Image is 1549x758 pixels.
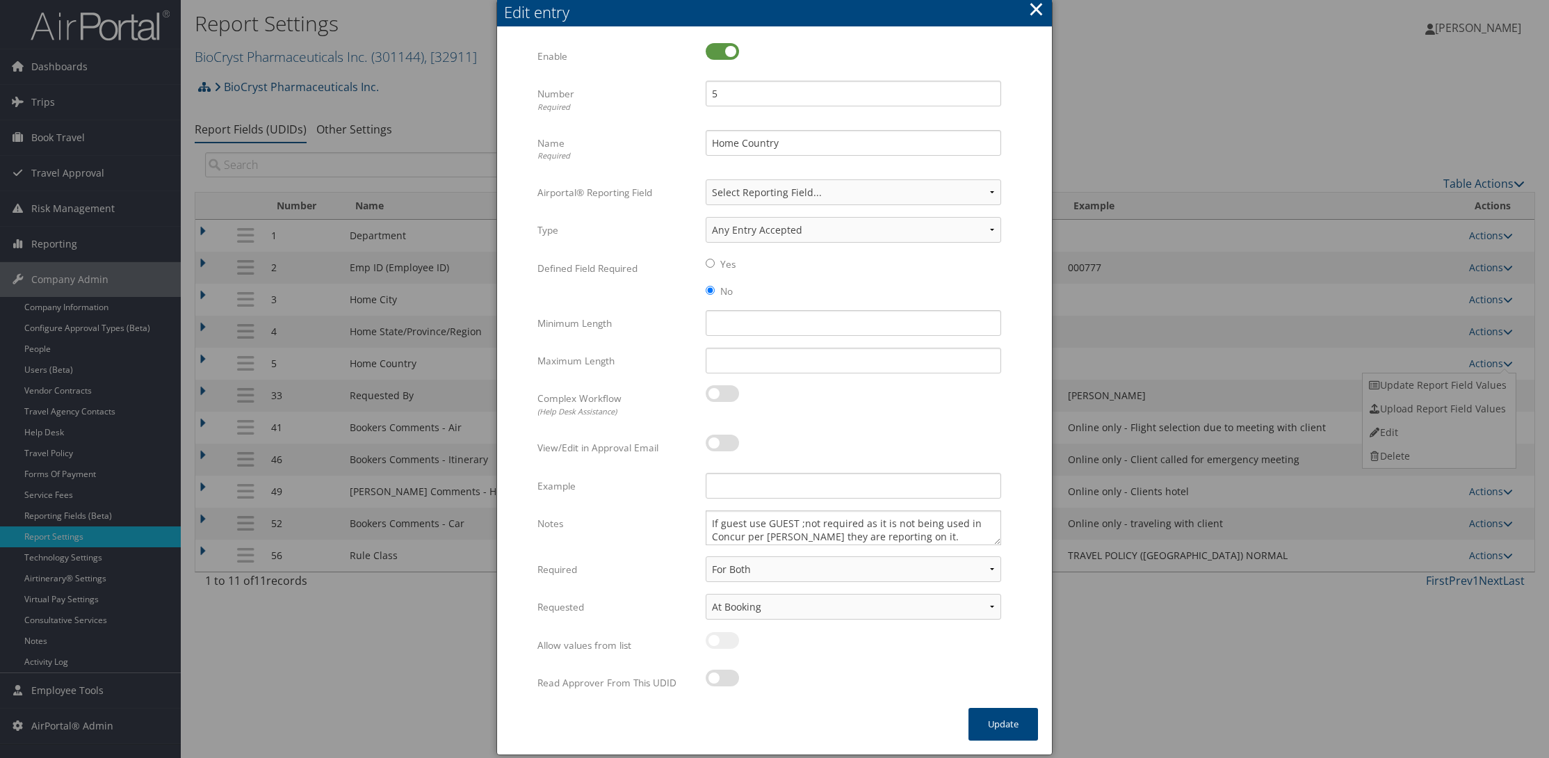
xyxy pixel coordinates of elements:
[537,81,695,119] label: Number
[537,632,695,659] label: Allow values from list
[537,130,695,168] label: Name
[537,556,695,583] label: Required
[720,257,736,271] label: Yes
[537,594,695,620] label: Requested
[537,255,695,282] label: Defined Field Required
[537,435,695,461] label: View/Edit in Approval Email
[504,1,1052,23] div: Edit entry
[720,284,733,298] label: No
[537,670,695,696] label: Read Approver From This UDID
[968,708,1038,741] button: Update
[537,217,695,243] label: Type
[537,385,695,424] label: Complex Workflow
[537,310,695,337] label: Minimum Length
[537,179,695,206] label: Airportal® Reporting Field
[537,150,695,162] div: Required
[537,43,695,70] label: Enable
[537,510,695,537] label: Notes
[537,348,695,374] label: Maximum Length
[537,473,695,499] label: Example
[537,102,695,113] div: Required
[537,406,695,418] div: (Help Desk Assistance)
